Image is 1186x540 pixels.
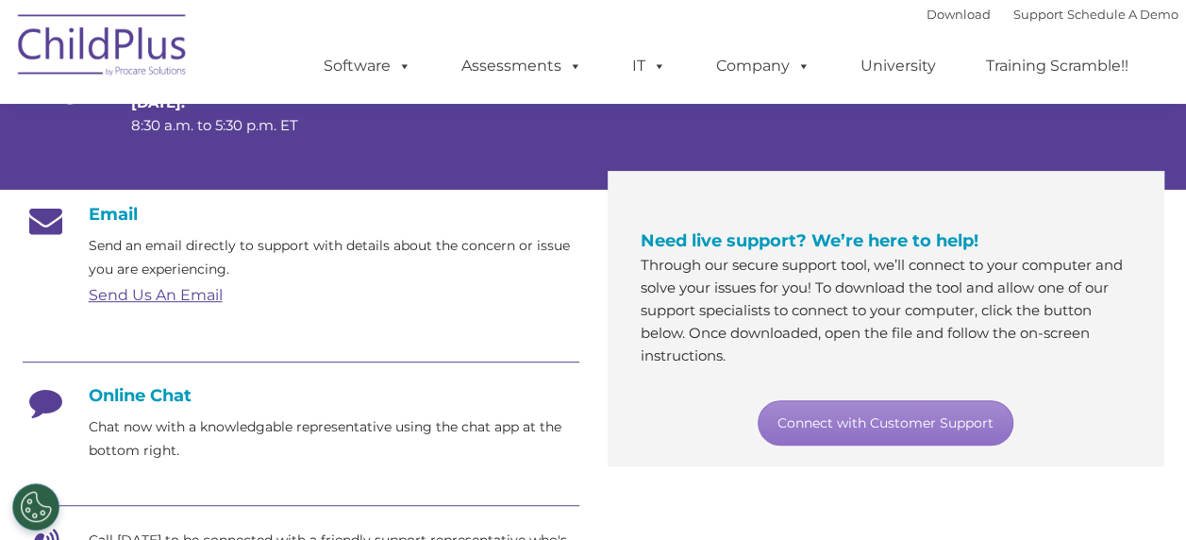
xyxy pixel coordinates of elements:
span: Need live support? We’re here to help! [641,230,978,251]
a: IT [613,47,685,85]
a: Connect with Customer Support [758,400,1013,446]
a: Software [305,47,430,85]
a: Support [1013,7,1063,22]
font: | [927,7,1178,22]
button: Cookies Settings [12,483,59,531]
h4: Email [23,204,579,225]
h4: Online Chat [23,385,579,406]
a: Company [697,47,829,85]
p: Chat now with a knowledgable representative using the chat app at the bottom right. [89,415,579,463]
a: University [842,47,955,85]
a: Assessments [443,47,601,85]
a: Send Us An Email [89,286,223,304]
p: Send an email directly to support with details about the concern or issue you are experiencing. [89,234,579,281]
p: Through our secure support tool, we’ll connect to your computer and solve your issues for you! To... [641,254,1131,367]
a: Download [927,7,991,22]
a: Schedule A Demo [1067,7,1178,22]
img: ChildPlus by Procare Solutions [8,1,197,95]
a: Training Scramble!! [967,47,1147,85]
